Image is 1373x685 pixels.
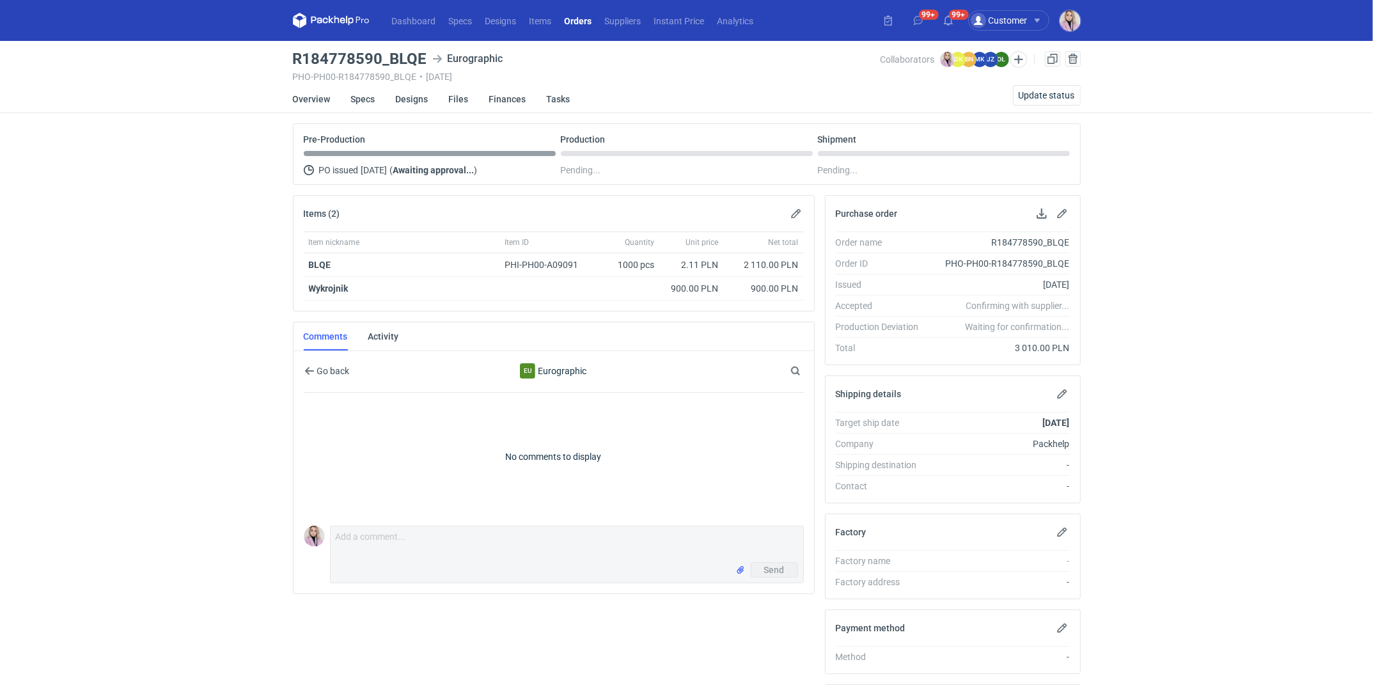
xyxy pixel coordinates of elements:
figcaption: MK [972,52,987,67]
div: Shipping destination [836,459,929,471]
span: ( [390,165,393,175]
span: Unit price [686,237,719,248]
span: Pending... [561,162,601,178]
span: Send [764,565,785,574]
h2: Payment method [836,623,906,633]
div: Order name [836,236,929,249]
button: Edit factory details [1055,524,1070,540]
span: Update status [1019,91,1075,100]
div: Eurographic [448,363,658,379]
button: Download PO [1034,206,1049,221]
div: Pending... [818,162,1070,178]
div: 900.00 PLN [665,282,719,295]
div: - [929,576,1070,588]
button: Send [751,562,798,578]
p: Shipment [818,134,857,145]
div: Eurographic [432,51,503,67]
img: Klaudia Wiśniewska [304,526,325,547]
span: Item nickname [309,237,360,248]
a: Suppliers [599,13,648,28]
div: Accepted [836,299,929,312]
h3: R184778590_BLQE [293,51,427,67]
a: Comments [304,322,348,350]
p: Production [561,134,606,145]
span: Quantity [625,237,655,248]
div: 900.00 PLN [729,282,799,295]
a: Activity [368,322,399,350]
em: Confirming with supplier... [966,301,1069,311]
button: Edit collaborators [1010,51,1026,68]
a: Analytics [711,13,760,28]
div: 1000 pcs [596,253,660,277]
div: - [929,480,1070,492]
div: Eurographic [520,363,535,379]
button: Edit payment method [1055,620,1070,636]
figcaption: OŁ [994,52,1009,67]
a: Dashboard [386,13,443,28]
p: Pre-Production [304,134,366,145]
div: Company [836,437,929,450]
div: - [929,459,1070,471]
button: Edit purchase order [1055,206,1070,221]
button: Edit shipping details [1055,386,1070,402]
h2: Items (2) [304,209,340,219]
div: Packhelp [929,437,1070,450]
div: [DATE] [929,278,1070,291]
span: Collaborators [881,54,935,65]
figcaption: BN [961,52,977,67]
a: Finances [489,85,526,113]
span: Go back [315,366,350,375]
strong: Wykrojnik [309,283,349,294]
svg: Packhelp Pro [293,13,370,28]
div: 2.11 PLN [665,258,719,271]
div: Issued [836,278,929,291]
a: Specs [443,13,479,28]
span: ) [475,165,478,175]
a: Tasks [547,85,570,113]
a: Duplicate [1045,51,1060,67]
em: Waiting for confirmation... [965,320,1069,333]
div: - [929,650,1070,663]
a: Designs [396,85,428,113]
h2: Factory [836,527,867,537]
div: Factory name [836,555,929,567]
a: BLQE [309,260,331,270]
input: Search [788,363,829,379]
button: Go back [304,363,350,379]
figcaption: JZ [983,52,998,67]
div: PHO-PH00-R184778590_BLQE [DATE] [293,72,881,82]
a: Instant Price [648,13,711,28]
figcaption: Eu [520,363,535,379]
a: Designs [479,13,523,28]
span: Net total [769,237,799,248]
div: Production Deviation [836,320,929,333]
div: Order ID [836,257,929,270]
a: Orders [558,13,599,28]
div: Customer [971,13,1028,28]
a: Specs [351,85,375,113]
div: Factory address [836,576,929,588]
div: Target ship date [836,416,929,429]
h2: Purchase order [836,209,898,219]
div: Contact [836,480,929,492]
div: Method [836,650,929,663]
figcaption: DK [950,52,966,67]
strong: Awaiting approval... [393,165,475,175]
button: Customer [968,10,1060,31]
strong: [DATE] [1042,418,1069,428]
div: PO issued [304,162,556,178]
span: [DATE] [361,162,388,178]
a: Overview [293,85,331,113]
a: Files [449,85,469,113]
button: Edit items [788,206,804,221]
span: Item ID [505,237,530,248]
img: Klaudia Wiśniewska [1060,10,1081,31]
p: No comments to display [304,393,804,521]
div: 2 110.00 PLN [729,258,799,271]
button: 99+ [938,10,959,31]
div: PHO-PH00-R184778590_BLQE [929,257,1070,270]
button: Update status [1013,85,1081,106]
